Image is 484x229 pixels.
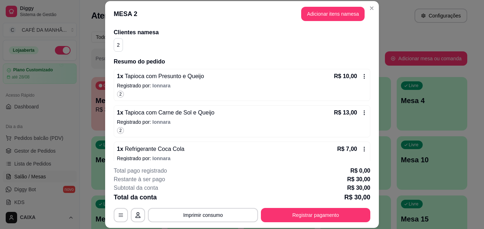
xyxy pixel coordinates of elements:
[347,175,370,184] p: R$ 30,00
[114,167,167,175] p: Total pago registrado
[117,145,184,153] p: 1 x
[117,108,215,117] p: 1 x
[117,72,204,81] p: 1 x
[153,83,171,88] span: Ionnara
[337,145,357,153] p: R$ 7,00
[148,208,258,222] button: Imprimir consumo
[114,192,157,202] p: Total da conta
[114,184,158,192] p: Subtotal da conta
[117,155,367,162] p: Registrado por:
[123,146,185,152] span: Refrigerante Coca Cola
[117,118,367,126] p: Registrado por:
[153,119,171,125] span: Ionnara
[117,41,120,49] p: 2
[119,91,122,97] span: 2
[261,208,370,222] button: Registrar pagamento
[344,192,370,202] p: R$ 30,00
[334,108,357,117] p: R$ 13,00
[114,28,370,37] h2: Clientes na mesa
[334,72,357,81] p: R$ 10,00
[347,184,370,192] p: R$ 30,00
[114,175,165,184] p: Restante à ser pago
[153,156,171,161] span: Ionnara
[119,128,122,133] span: 2
[117,82,367,89] p: Registrado por:
[350,167,370,175] p: R$ 0,00
[366,2,377,14] button: Close
[301,7,365,21] button: Adicionar itens namesa
[114,57,370,66] h2: Resumo do pedido
[123,110,215,116] span: Tapioca com Carne de Sol e Queijo
[105,1,379,27] header: MESA 2
[123,73,204,79] span: Tapioca com Presunto e Queijo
